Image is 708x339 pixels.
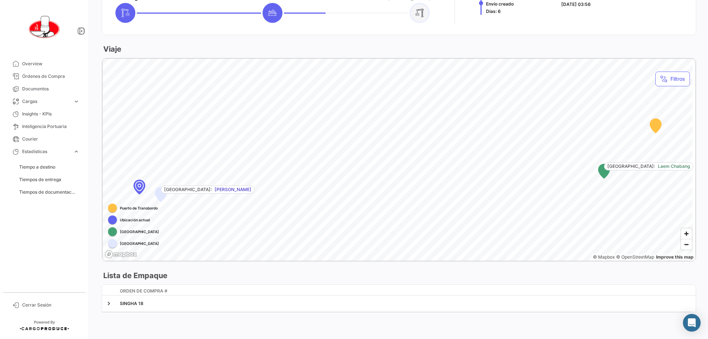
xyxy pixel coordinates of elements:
[6,83,83,95] a: Documentos
[102,270,167,281] h3: Lista de Empaque
[22,73,80,80] span: Órdenes de Compra
[73,148,80,155] span: expand_more
[22,148,70,155] span: Estadísticas
[486,8,501,14] span: Días: 6
[607,163,655,170] span: [GEOGRAPHIC_DATA]:
[120,229,159,235] span: [GEOGRAPHIC_DATA]
[120,288,167,294] span: Orden de Compra #
[683,314,701,332] div: Abrir Intercom Messenger
[22,123,80,130] span: Inteligencia Portuaria
[22,302,80,308] span: Cerrar Sesión
[120,205,158,211] span: Puerto de Transbordo
[593,254,615,260] a: Mapbox
[133,180,145,194] div: Map marker
[120,217,150,223] span: Ubicación actual
[120,241,159,246] span: [GEOGRAPHIC_DATA]
[164,186,212,193] span: [GEOGRAPHIC_DATA]:
[16,174,83,185] a: Tiempos de entrega
[105,250,137,259] a: Mapbox logo
[681,239,692,250] button: Zoom out
[6,70,83,83] a: Órdenes de Compra
[16,187,83,198] a: Tiempos de documentación
[616,254,654,260] a: OpenStreetMap
[16,162,83,173] a: Tiempo a destino
[650,118,662,133] div: Map marker
[656,254,694,260] a: Map feedback
[117,285,692,298] datatable-header-cell: Orden de Compra #
[22,86,80,92] span: Documentos
[19,164,55,170] span: Tiempo a destino
[655,72,690,86] button: Filtros
[22,60,80,67] span: Overview
[102,44,121,54] h3: Viaje
[6,58,83,70] a: Overview
[26,9,63,46] img: 0621d632-ab00-45ba-b411-ac9e9fb3f036.png
[103,59,693,262] canvas: Map
[19,189,75,196] span: Tiempos de documentación
[22,111,80,117] span: Insights - KPIs
[6,133,83,145] a: Courier
[19,176,61,183] span: Tiempos de entrega
[598,164,610,179] div: Map marker
[215,186,251,193] span: [PERSON_NAME]
[658,163,690,170] span: Laem Chabang
[486,1,514,7] span: Envío creado
[22,98,70,105] span: Cargas
[6,120,83,133] a: Inteligencia Portuaria
[681,228,692,239] button: Zoom in
[22,136,80,142] span: Courier
[73,98,80,105] span: expand_more
[6,108,83,120] a: Insights - KPIs
[120,300,689,307] div: SINGHA 18
[561,1,591,7] span: [DATE] 03:56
